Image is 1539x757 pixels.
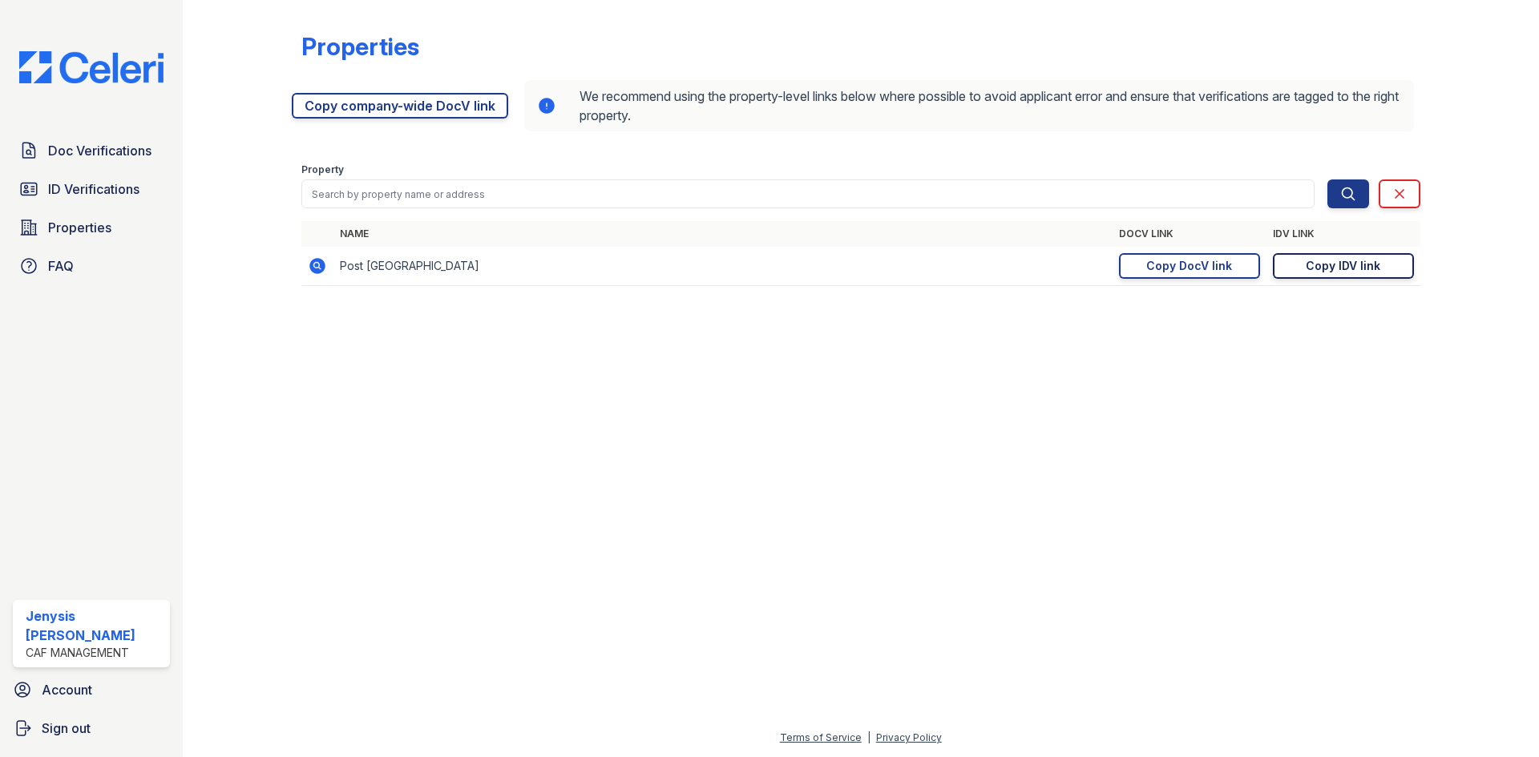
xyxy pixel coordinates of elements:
a: FAQ [13,250,170,282]
span: Doc Verifications [48,141,151,160]
div: Copy IDV link [1306,258,1380,274]
div: Properties [301,32,419,61]
th: IDV Link [1266,221,1420,247]
a: Account [6,674,176,706]
a: ID Verifications [13,173,170,205]
span: Account [42,680,92,699]
input: Search by property name or address [301,179,1315,208]
a: Copy DocV link [1119,253,1260,279]
span: FAQ [48,256,74,276]
div: We recommend using the property-level links below where possible to avoid applicant error and ens... [524,80,1414,131]
td: Post [GEOGRAPHIC_DATA] [333,247,1113,286]
span: ID Verifications [48,179,139,199]
th: DocV Link [1113,221,1266,247]
th: Name [333,221,1113,247]
label: Property [301,163,344,176]
a: Copy IDV link [1273,253,1414,279]
a: Terms of Service [780,731,862,743]
a: Copy company-wide DocV link [292,93,508,119]
a: Sign out [6,712,176,744]
span: Properties [48,218,111,237]
div: Copy DocV link [1146,258,1232,274]
div: Jenysis [PERSON_NAME] [26,606,164,645]
a: Doc Verifications [13,135,170,167]
a: Privacy Policy [876,731,942,743]
div: CAF Management [26,645,164,661]
a: Properties [13,211,170,244]
div: | [867,731,870,743]
span: Sign out [42,719,91,738]
img: CE_Logo_Blue-a8612792a0a2168367f1c8372b55b34899dd931a85d93a1a3d3e32e68fde9ad4.png [6,51,176,83]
